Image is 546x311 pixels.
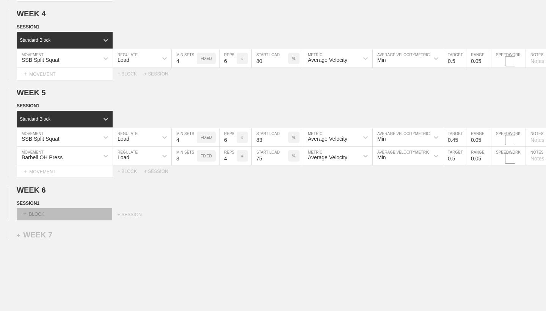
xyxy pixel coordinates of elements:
div: Standard Block [20,116,50,122]
input: Any [252,128,288,146]
p: FIXED [201,57,212,61]
div: Average Velocity [308,154,347,160]
div: WEEK 7 [17,231,52,239]
div: + BLOCK [118,169,144,174]
p: FIXED [201,154,212,158]
div: SSB Split Squat [22,57,60,63]
p: # [241,154,243,158]
p: # [241,135,243,140]
div: Standard Block [20,38,50,43]
p: % [292,57,296,61]
div: BLOCK [17,208,112,220]
div: Min [377,136,386,142]
div: Min [377,154,386,160]
div: Min [377,57,386,63]
span: SESSION 1 [17,24,39,30]
div: Load [118,136,129,142]
span: + [24,168,27,174]
p: FIXED [201,135,212,140]
div: Average Velocity [308,57,347,63]
div: MOVEMENT [17,165,113,178]
input: Any [252,49,288,68]
span: + [17,232,20,239]
input: Any [252,147,288,165]
span: + [24,71,27,77]
div: + SESSION [144,71,174,77]
p: % [292,154,296,158]
span: SESSION 1 [17,103,39,108]
div: Barbell OH Press [22,154,63,160]
span: SESSION 1 [17,201,39,206]
p: # [241,57,243,61]
span: WEEK 6 [17,186,46,194]
div: + SESSION [118,212,151,220]
div: Load [118,154,129,160]
div: + BLOCK [118,71,144,77]
div: Average Velocity [308,136,347,142]
span: WEEK 4 [17,9,46,18]
iframe: Chat Widget [409,223,546,311]
div: SSB Split Squat [22,136,60,142]
p: % [292,135,296,140]
span: + [23,210,27,217]
span: WEEK 5 [17,88,46,97]
div: + SESSION [144,169,174,174]
div: Load [118,57,129,63]
div: MOVEMENT [17,68,113,80]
